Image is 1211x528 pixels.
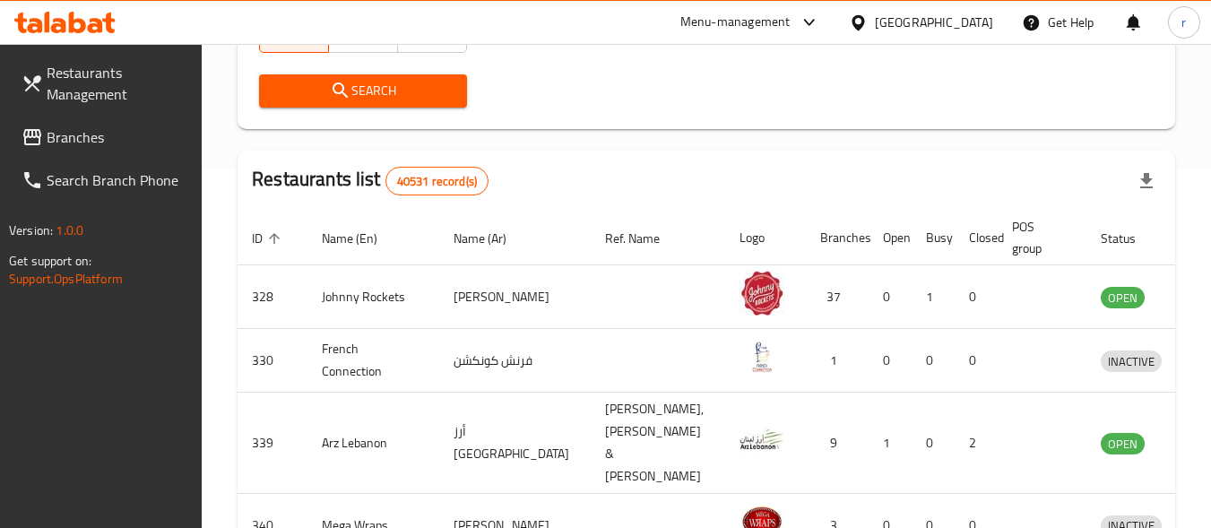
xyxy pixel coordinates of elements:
[955,211,998,265] th: Closed
[47,62,188,105] span: Restaurants Management
[955,393,998,494] td: 2
[7,116,203,159] a: Branches
[869,265,912,329] td: 0
[385,167,489,195] div: Total records count
[1101,351,1162,372] span: INACTIVE
[252,228,286,249] span: ID
[806,393,869,494] td: 9
[806,211,869,265] th: Branches
[740,417,784,462] img: Arz Lebanon
[1101,228,1159,249] span: Status
[439,393,591,494] td: أرز [GEOGRAPHIC_DATA]
[336,22,391,48] span: Yes
[47,169,188,191] span: Search Branch Phone
[322,228,401,249] span: Name (En)
[912,211,955,265] th: Busy
[9,219,53,242] span: Version:
[869,393,912,494] td: 1
[238,329,307,393] td: 330
[591,393,725,494] td: [PERSON_NAME],[PERSON_NAME] & [PERSON_NAME]
[238,393,307,494] td: 339
[454,228,530,249] span: Name (Ar)
[806,265,869,329] td: 37
[806,329,869,393] td: 1
[912,329,955,393] td: 0
[307,393,439,494] td: Arz Lebanon
[605,228,683,249] span: Ref. Name
[1101,433,1145,454] div: OPEN
[740,271,784,316] img: Johnny Rockets
[307,329,439,393] td: French Connection
[1181,13,1186,32] span: r
[56,219,83,242] span: 1.0.0
[405,22,460,48] span: No
[740,334,784,379] img: French Connection
[955,329,998,393] td: 0
[875,13,993,32] div: [GEOGRAPHIC_DATA]
[955,265,998,329] td: 0
[1101,434,1145,454] span: OPEN
[912,393,955,494] td: 0
[439,329,591,393] td: فرنش كونكشن
[869,329,912,393] td: 0
[9,249,91,273] span: Get support on:
[725,211,806,265] th: Logo
[9,267,123,290] a: Support.OpsPlatform
[7,159,203,202] a: Search Branch Phone
[1125,160,1168,203] div: Export file
[1012,216,1065,259] span: POS group
[238,265,307,329] td: 328
[386,173,488,190] span: 40531 record(s)
[273,80,452,102] span: Search
[439,265,591,329] td: [PERSON_NAME]
[912,265,955,329] td: 1
[307,265,439,329] td: Johnny Rockets
[869,211,912,265] th: Open
[252,166,489,195] h2: Restaurants list
[7,51,203,116] a: Restaurants Management
[259,74,466,108] button: Search
[1101,287,1145,308] div: OPEN
[1101,288,1145,308] span: OPEN
[267,22,322,48] span: All
[680,12,791,33] div: Menu-management
[47,126,188,148] span: Branches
